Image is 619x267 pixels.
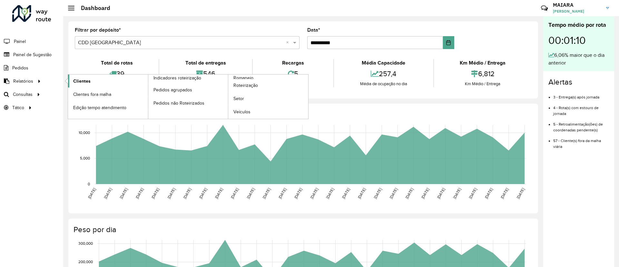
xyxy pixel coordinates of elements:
[357,187,366,200] text: [DATE]
[74,225,532,234] h4: Peso por dia
[307,26,320,34] label: Data
[336,67,431,81] div: 257,4
[148,83,228,96] a: Pedidos agrupados
[443,36,454,49] button: Choose Date
[468,187,477,200] text: [DATE]
[74,5,110,12] h2: Dashboard
[341,187,350,200] text: [DATE]
[148,97,228,109] a: Pedidos não Roteirizados
[13,78,33,85] span: Relatórios
[78,260,93,264] text: 200,000
[214,187,223,200] text: [DATE]
[233,108,251,115] span: Veículos
[500,187,509,200] text: [DATE]
[420,187,430,200] text: [DATE]
[87,187,96,200] text: [DATE]
[80,156,90,160] text: 5,000
[436,81,530,87] div: Km Médio / Entrega
[103,187,113,200] text: [DATE]
[153,75,201,81] span: Indicadores roteirização
[278,187,287,200] text: [DATE]
[76,59,157,67] div: Total de rotas
[436,187,446,200] text: [DATE]
[553,100,609,117] li: 4 - Rota(s) com estouro de jornada
[436,59,530,67] div: Km Médio / Entrega
[13,51,52,58] span: Painel de Sugestão
[68,88,148,101] a: Clientes fora malha
[293,187,303,200] text: [DATE]
[14,38,26,45] span: Painel
[325,187,335,200] text: [DATE]
[553,133,609,149] li: 57 - Cliente(s) fora da malha viária
[153,100,204,107] span: Pedidos não Roteirizados
[151,187,160,200] text: [DATE]
[233,82,258,89] span: Roteirização
[73,91,111,98] span: Clientes fora malha
[167,187,176,200] text: [DATE]
[73,78,91,85] span: Clientes
[68,101,148,114] a: Edição tempo atendimento
[12,65,28,71] span: Pedidos
[484,187,493,200] text: [DATE]
[516,187,525,200] text: [DATE]
[436,67,530,81] div: 6,812
[553,8,601,14] span: [PERSON_NAME]
[228,106,308,118] a: Veículos
[548,77,609,87] h4: Alertas
[76,67,157,81] div: 39
[198,187,208,200] text: [DATE]
[230,187,239,200] text: [DATE]
[262,187,271,200] text: [DATE]
[553,117,609,133] li: 5 - Retroalimentação(ões) de coordenadas pendente(s)
[182,187,192,200] text: [DATE]
[389,187,398,200] text: [DATE]
[548,29,609,51] div: 00:01:10
[73,104,126,111] span: Edição tempo atendimento
[79,130,90,135] text: 10,000
[233,95,244,102] span: Setor
[68,75,148,87] a: Clientes
[12,104,24,111] span: Tático
[78,241,93,246] text: 300,000
[537,1,551,15] a: Contato Rápido
[336,81,431,87] div: Média de ocupação no dia
[228,92,308,105] a: Setor
[373,187,382,200] text: [DATE]
[336,59,431,67] div: Média Capacidade
[233,75,253,81] span: Romaneio
[286,39,291,46] span: Clear all
[148,75,309,119] a: Romaneio
[254,67,332,81] div: 5
[553,89,609,100] li: 3 - Entrega(s) após jornada
[161,67,250,81] div: 546
[548,51,609,67] div: 6,06% maior que o dia anterior
[405,187,414,200] text: [DATE]
[135,187,144,200] text: [DATE]
[119,187,128,200] text: [DATE]
[153,87,192,93] span: Pedidos agrupados
[68,75,228,119] a: Indicadores roteirização
[88,182,90,186] text: 0
[309,187,319,200] text: [DATE]
[228,79,308,92] a: Roteirização
[13,91,33,98] span: Consultas
[246,187,255,200] text: [DATE]
[75,26,121,34] label: Filtrar por depósito
[452,187,462,200] text: [DATE]
[254,59,332,67] div: Recargas
[548,21,609,29] div: Tempo médio por rota
[161,59,250,67] div: Total de entregas
[553,2,601,8] h3: MAIARA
